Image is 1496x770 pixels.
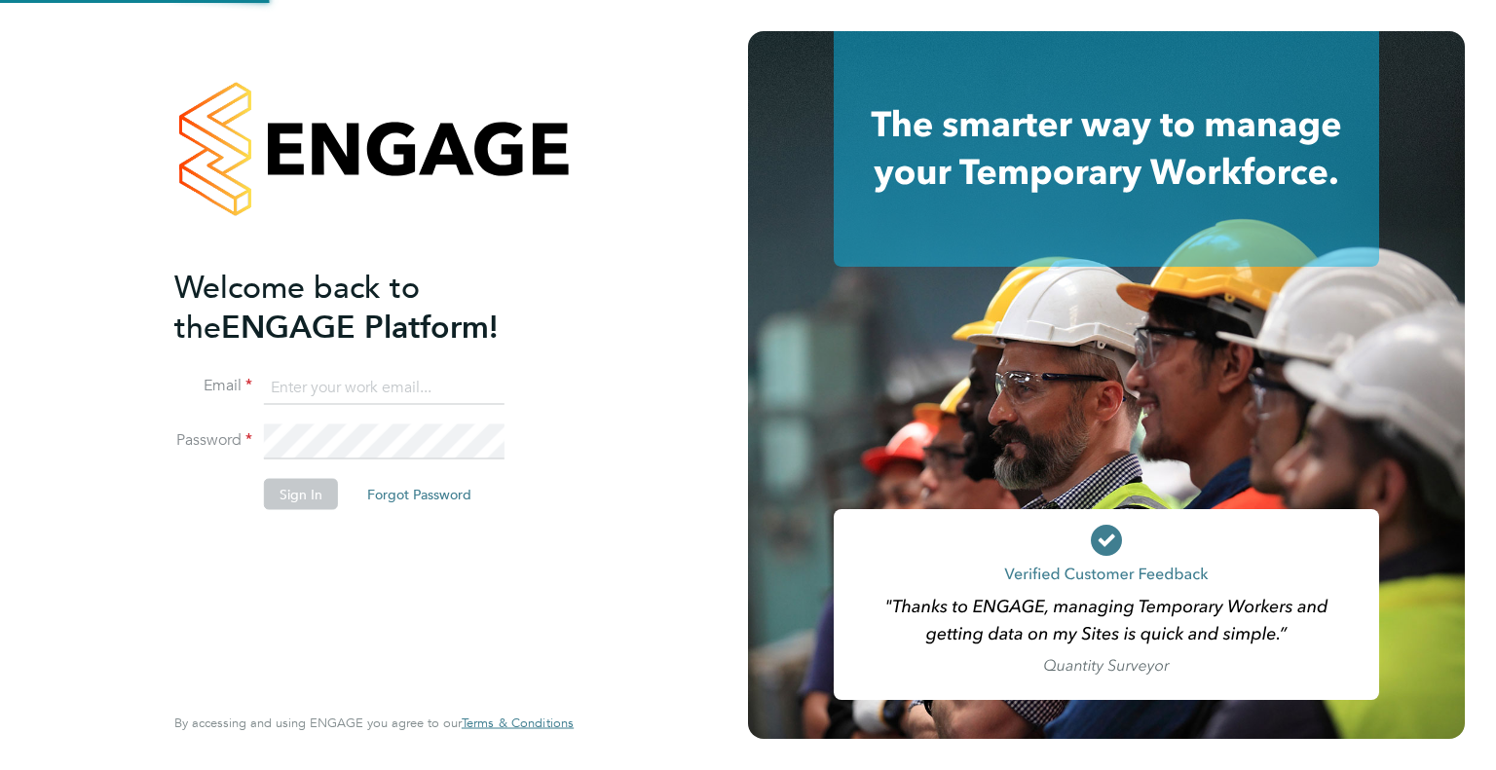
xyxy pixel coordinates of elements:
[352,479,487,510] button: Forgot Password
[264,370,505,405] input: Enter your work email...
[462,715,574,731] a: Terms & Conditions
[174,715,574,731] span: By accessing and using ENGAGE you agree to our
[462,715,574,731] span: Terms & Conditions
[174,376,252,396] label: Email
[174,268,420,346] span: Welcome back to the
[174,267,554,347] h2: ENGAGE Platform!
[174,430,252,451] label: Password
[264,479,338,510] button: Sign In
